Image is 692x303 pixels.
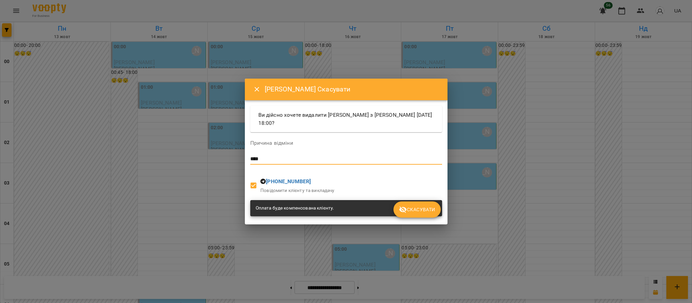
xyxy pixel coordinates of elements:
[266,178,311,185] a: [PHONE_NUMBER]
[249,81,265,98] button: Close
[260,187,335,194] p: Повідомити клієнту та викладачу
[250,140,442,146] label: Причина відміни
[393,201,440,218] button: Скасувати
[399,205,435,214] span: Скасувати
[256,202,334,214] div: Оплата буде компенсована клієнту.
[250,106,442,132] div: Ви дійсно хочете видалити [PERSON_NAME] з [PERSON_NAME] [DATE] 18:00?
[265,84,439,94] h6: [PERSON_NAME] Скасувати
